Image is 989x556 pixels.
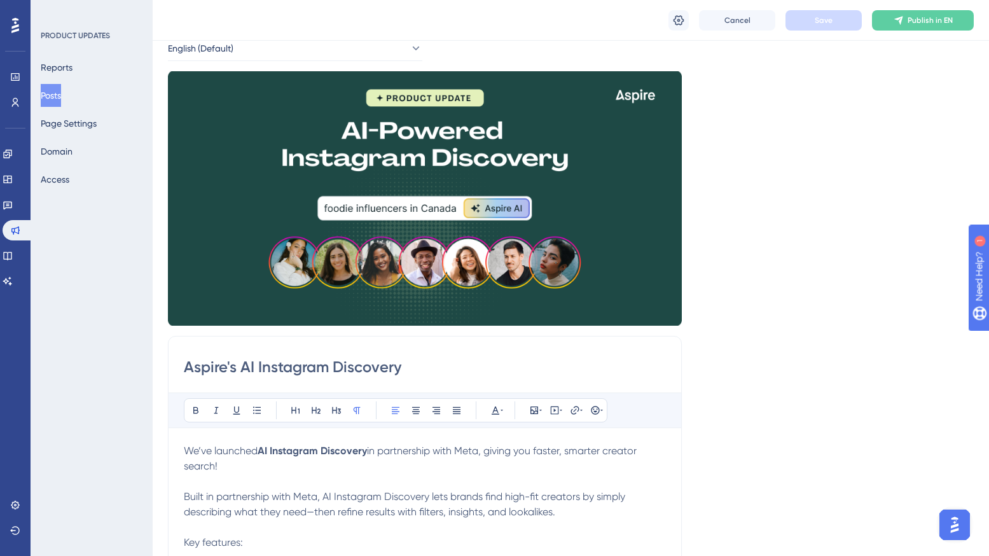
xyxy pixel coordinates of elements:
button: English (Default) [168,36,422,61]
button: Reports [41,56,73,79]
div: PRODUCT UPDATES [41,31,110,41]
span: in partnership with Meta, giving you faster, smarter creator search! [184,445,639,472]
button: Access [41,168,69,191]
button: Publish in EN [872,10,974,31]
img: file-1759264133863.png [168,71,682,326]
strong: AI Instagram Discovery [258,445,367,457]
span: Built in partnership with Meta, AI Instagram Discovery lets brands find high-fit creators by simp... [184,490,628,518]
iframe: UserGuiding AI Assistant Launcher [936,506,974,544]
span: Save [815,15,833,25]
span: Need Help? [30,3,80,18]
button: Cancel [699,10,775,31]
button: Domain [41,140,73,163]
div: 1 [88,6,92,17]
button: Save [785,10,862,31]
input: Post Title [184,357,666,377]
span: Cancel [724,15,750,25]
button: Posts [41,84,61,107]
span: Key features: [184,536,243,548]
span: Publish in EN [908,15,953,25]
button: Page Settings [41,112,97,135]
span: We’ve launched [184,445,258,457]
span: English (Default) [168,41,233,56]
